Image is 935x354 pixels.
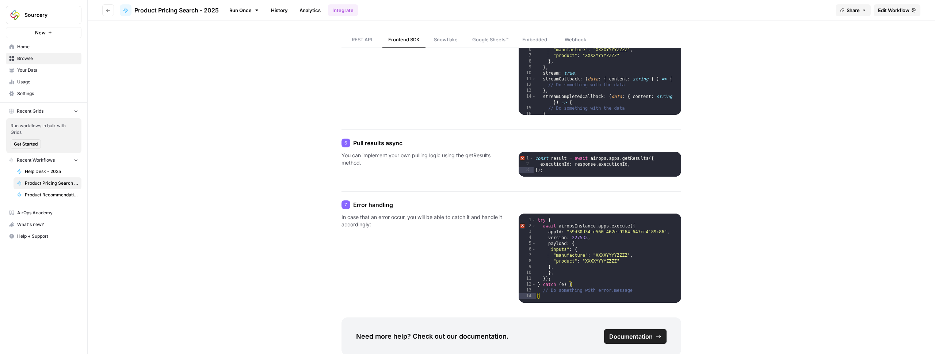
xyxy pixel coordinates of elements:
[519,53,536,59] div: 7
[519,88,536,94] div: 13
[25,192,78,198] span: Product Recommendations - 2025
[6,219,81,230] div: What's new?
[519,155,534,161] div: 1
[519,282,536,287] div: 12
[519,161,534,167] div: 2
[519,82,536,88] div: 12
[17,108,43,114] span: Recent Grids
[532,94,536,99] span: Toggle code folding, rows 14 through 16
[6,155,81,166] button: Recent Workflows
[225,4,264,16] a: Run Once
[519,241,536,246] div: 5
[388,36,420,43] span: Frontend SDK
[522,36,547,43] span: Embedded
[472,36,508,43] span: Google Sheets™
[555,32,596,48] a: Webhook
[519,252,536,258] div: 7
[532,246,536,252] span: Toggle code folding, rows 6 through 9
[519,258,536,264] div: 8
[328,4,358,16] a: Integrate
[874,4,920,16] a: Edit Workflow
[514,32,555,48] a: Embedded
[134,6,219,15] span: Product Pricing Search - 2025
[519,276,536,282] div: 11
[519,111,536,117] div: 16
[519,47,536,53] div: 6
[878,7,909,14] span: Edit Workflow
[532,282,536,287] span: Toggle code folding, rows 12 through 14
[565,36,586,43] span: Webhook
[341,32,382,48] a: REST API
[519,223,536,229] div: 2
[532,241,536,246] span: Toggle code folding, rows 5 through 10
[519,217,536,223] div: 1
[17,233,78,240] span: Help + Support
[519,76,536,82] div: 11
[341,214,504,303] p: In case that an error occur, you will be able to catch it and handle it accordingly:
[836,4,871,16] button: Share
[519,293,536,299] div: 14
[17,79,78,85] span: Usage
[519,70,536,76] div: 10
[14,166,81,177] a: Help Desk - 2025
[519,59,536,64] div: 8
[529,155,533,161] span: Toggle code folding, rows 1 through 3
[14,189,81,201] a: Product Recommendations - 2025
[14,177,81,189] a: Product Pricing Search - 2025
[519,235,536,241] div: 4
[604,329,667,344] a: Documentation
[17,55,78,62] span: Browse
[532,76,536,82] span: Toggle code folding, rows 11 through 13
[17,44,78,50] span: Home
[17,90,78,97] span: Settings
[120,4,219,16] a: Product Pricing Search - 2025
[6,64,81,76] a: Your Data
[341,139,350,147] div: 6
[519,105,536,111] div: 15
[11,123,77,136] span: Run workflows in bulk with Grids
[17,210,78,216] span: AirOps Academy
[382,32,425,48] a: Frontend SDK
[6,219,81,230] button: What's new?
[6,106,81,117] button: Recent Grids
[25,180,78,187] span: Product Pricing Search - 2025
[519,270,536,276] div: 10
[295,4,325,16] a: Analytics
[609,332,653,341] span: Documentation
[519,223,525,229] span: Error, read annotations row 2
[341,152,504,177] p: You can implement your own pulling logic using the getResults method.
[341,139,682,147] h4: Pull results async
[6,230,81,242] button: Help + Support
[6,88,81,99] a: Settings
[341,8,504,115] p: In order to stream the Workflow results you will need to enable stream and pass a callback functi...
[434,36,458,43] span: Snowflake
[519,246,536,252] div: 6
[519,64,536,70] div: 9
[466,32,514,48] a: Google Sheets™
[6,27,81,38] button: New
[532,223,536,229] span: Toggle code folding, rows 2 through 11
[352,36,372,43] span: REST API
[6,53,81,64] a: Browse
[519,155,525,161] span: Error, read annotations row 1
[17,157,55,163] span: Recent Workflows
[519,287,536,293] div: 13
[341,200,682,209] h4: Error handling
[519,94,536,105] div: 14
[847,7,860,14] span: Share
[519,167,534,173] div: 3
[6,207,81,219] a: AirOps Academy
[267,4,292,16] a: History
[6,6,81,24] button: Workspace: Sourcery
[6,76,81,88] a: Usage
[8,8,22,22] img: Sourcery Logo
[24,11,69,19] span: Sourcery
[11,139,41,149] button: Get Started
[341,200,350,209] div: 7
[425,32,466,48] a: Snowflake
[6,41,81,53] a: Home
[35,29,46,36] span: New
[17,67,78,74] span: Your Data
[25,168,78,175] span: Help Desk - 2025
[519,264,536,270] div: 9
